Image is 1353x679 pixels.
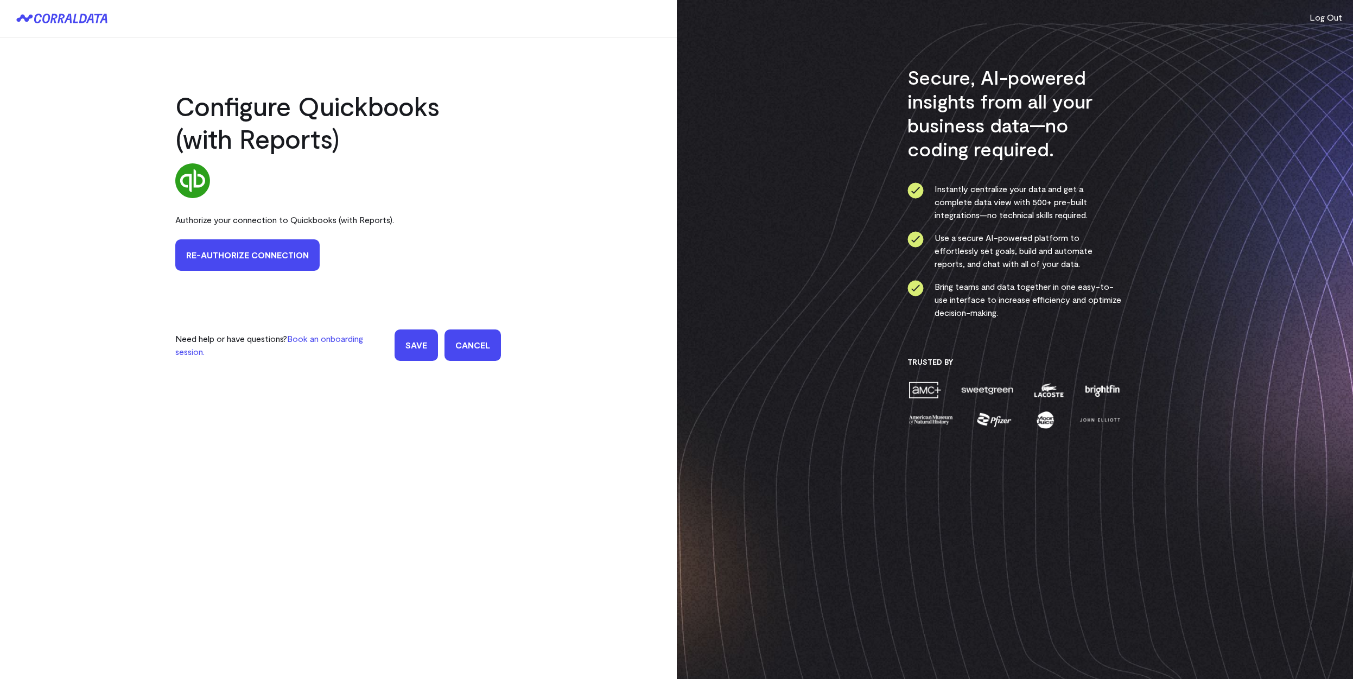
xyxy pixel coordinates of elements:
p: Need help or have questions? [175,332,388,358]
div: Authorize your connection to Quickbooks (with Reports). [175,207,501,233]
h3: Trusted By [907,357,1122,367]
button: Log Out [1310,11,1342,24]
li: Instantly centralize your data and get a complete data view with 500+ pre-built integrations—no t... [907,182,1122,221]
li: Use a secure AI-powered platform to effortlessly set goals, build and automate reports, and chat ... [907,231,1122,270]
img: ico-check-circle-4b19435c.svg [907,280,924,296]
input: Save [395,329,438,361]
h3: Secure, AI-powered insights from all your business data—no coding required. [907,65,1122,161]
img: quickbooks-67797952.svg [175,163,210,198]
img: amnh-5afada46.png [907,410,954,429]
a: Re-authorize Connection [175,239,320,271]
h2: Configure Quickbooks (with Reports) [175,90,501,155]
img: amc-0b11a8f1.png [907,380,942,399]
img: ico-check-circle-4b19435c.svg [907,231,924,248]
a: Cancel [444,329,501,361]
img: john-elliott-25751c40.png [1078,410,1122,429]
img: brightfin-a251e171.png [1083,380,1122,399]
img: lacoste-7a6b0538.png [1033,380,1065,399]
li: Bring teams and data together in one easy-to-use interface to increase efficiency and optimize de... [907,280,1122,319]
img: sweetgreen-1d1fb32c.png [960,380,1014,399]
img: moon-juice-c312e729.png [1034,410,1056,429]
img: pfizer-e137f5fc.png [976,410,1013,429]
img: ico-check-circle-4b19435c.svg [907,182,924,199]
